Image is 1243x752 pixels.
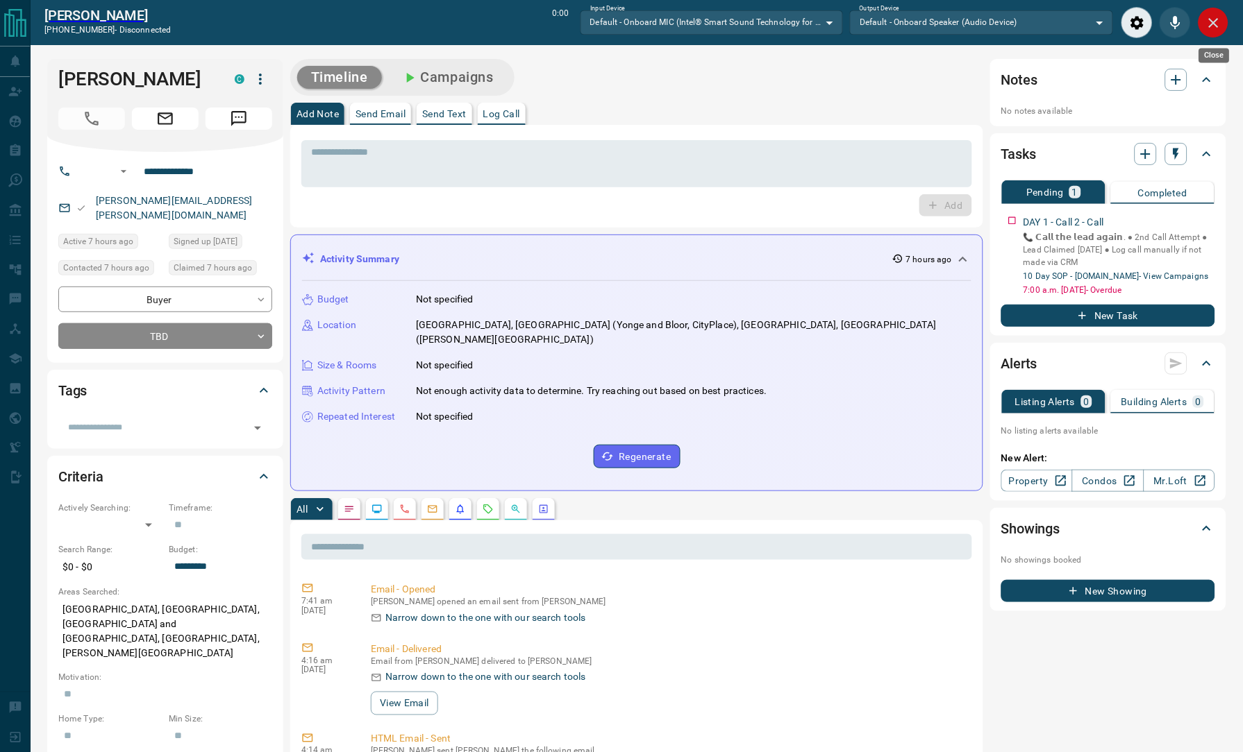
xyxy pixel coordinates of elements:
svg: Listing Alerts [455,504,466,515]
p: [DATE] [301,665,350,675]
p: Size & Rooms [317,358,377,373]
button: Regenerate [594,445,681,468]
p: Narrow down to the one with our search tools [385,670,586,685]
h2: Notes [1001,69,1037,91]
p: New Alert: [1001,451,1215,465]
svg: Emails [427,504,438,515]
div: Tasks [1001,137,1215,171]
p: Motivation: [58,672,272,684]
div: Notes [1001,63,1215,96]
button: New Showing [1001,580,1215,602]
svg: Opportunities [510,504,522,515]
a: Condos [1072,470,1144,492]
a: Mr.Loft [1144,470,1215,492]
p: [DATE] [301,606,350,615]
a: [PERSON_NAME][EMAIL_ADDRESS][PERSON_NAME][DOMAIN_NAME] [96,195,253,221]
p: DAY 1 - Call 2 - Call [1024,215,1104,230]
p: 📞 𝗖𝗮𝗹𝗹 𝘁𝗵𝗲 𝗹𝗲𝗮𝗱 𝗮𝗴𝗮𝗶𝗻. ● 2nd Call Attempt ● Lead Claimed [DATE] ‎● Log call manually if not made ... [1024,231,1215,268]
div: Default - Onboard Speaker (Audio Device) [850,10,1113,34]
div: Audio Settings [1121,7,1153,38]
p: Budget: [169,543,272,556]
p: Listing Alerts [1015,397,1076,407]
div: Close [1198,7,1229,38]
div: Thu Aug 14 2025 [58,260,162,280]
p: 7 hours ago [906,253,952,266]
p: Areas Searched: [58,586,272,598]
p: 0:00 [552,7,569,38]
p: No showings booked [1001,554,1215,566]
div: Tags [58,374,272,407]
label: Input Device [590,4,626,13]
p: 7:00 a.m. [DATE] - Overdue [1024,284,1215,296]
p: 4:16 am [301,656,350,665]
p: Timeframe: [169,502,272,514]
p: Home Type: [58,713,162,726]
p: Add Note [297,109,339,119]
span: Email [132,108,199,130]
h2: Criteria [58,465,103,488]
span: Call [58,108,125,130]
div: Showings [1001,512,1215,545]
p: Completed [1138,188,1187,198]
div: Mute [1160,7,1191,38]
div: Tue Apr 25 2017 [169,234,272,253]
div: Alerts [1001,347,1215,380]
p: 0 [1196,397,1201,407]
span: Contacted 7 hours ago [63,261,149,275]
p: Search Range: [58,543,162,556]
h2: Alerts [1001,352,1037,375]
div: Criteria [58,460,272,493]
p: Email - Delivered [371,642,967,656]
label: Output Device [860,4,899,13]
button: New Task [1001,305,1215,327]
p: [PERSON_NAME] opened an email sent from [PERSON_NAME] [371,597,967,606]
p: Budget [317,292,349,307]
p: $0 - $0 [58,556,162,579]
p: Email - Opened [371,582,967,597]
svg: Calls [399,504,410,515]
p: [GEOGRAPHIC_DATA], [GEOGRAPHIC_DATA], [GEOGRAPHIC_DATA] and [GEOGRAPHIC_DATA], [GEOGRAPHIC_DATA],... [58,598,272,665]
p: Not enough activity data to determine. Try reaching out based on best practices. [416,384,767,398]
div: Thu Aug 14 2025 [58,234,162,253]
p: Send Email [356,109,406,119]
p: 7:41 am [301,596,350,606]
p: All [297,504,308,514]
h2: [PERSON_NAME] [44,7,171,24]
p: Activity Pattern [317,384,385,398]
p: [PHONE_NUMBER] - [44,24,171,36]
span: Message [206,108,272,130]
h2: Tags [58,379,87,402]
p: Not specified [416,409,474,424]
button: Timeline [297,66,382,89]
p: Location [317,318,356,332]
p: Building Alerts [1121,397,1187,407]
p: Log Call [483,109,520,119]
span: Signed up [DATE] [174,234,237,248]
svg: Agent Actions [538,504,549,515]
svg: Requests [483,504,494,515]
h1: [PERSON_NAME] [58,68,214,90]
p: Not specified [416,292,474,307]
p: Activity Summary [320,252,399,266]
p: Not specified [416,358,474,373]
p: No notes available [1001,105,1215,117]
button: Campaigns [387,66,508,89]
a: 10 Day SOP - [DOMAIN_NAME]- View Campaigns [1024,271,1209,281]
p: Min Size: [169,713,272,726]
a: Property [1001,470,1073,492]
div: Thu Aug 14 2025 [169,260,272,280]
svg: Lead Browsing Activity [372,504,383,515]
span: disconnected [119,25,171,35]
p: Actively Searching: [58,502,162,514]
p: 1 [1072,187,1078,197]
div: Buyer [58,287,272,312]
span: Active 7 hours ago [63,234,133,248]
p: Email from [PERSON_NAME] delivered to [PERSON_NAME] [371,656,967,666]
p: No listing alerts available [1001,425,1215,437]
span: Claimed 7 hours ago [174,261,252,275]
div: Default - Onboard MIC (Intel® Smart Sound Technology for Digital Microphones) [581,10,844,34]
p: 0 [1084,397,1090,407]
div: Close [1199,48,1230,62]
svg: Email Valid [76,203,86,213]
p: Repeated Interest [317,409,395,424]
